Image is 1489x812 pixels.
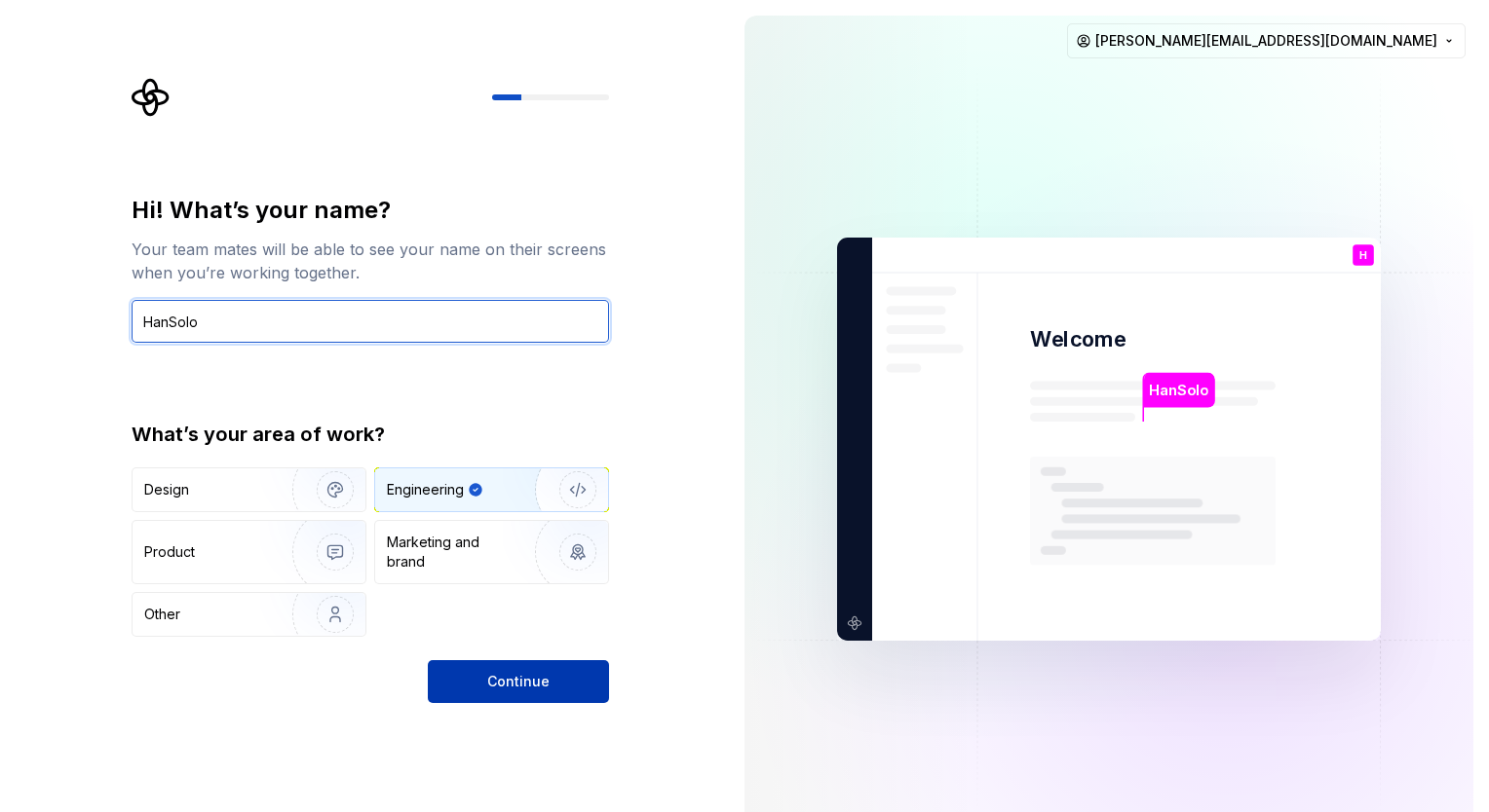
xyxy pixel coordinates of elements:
button: [PERSON_NAME][EMAIL_ADDRESS][DOMAIN_NAME] [1067,23,1466,58]
svg: Supernova Logo [132,78,171,117]
span: Continue [487,672,550,691]
button: Continue [428,660,609,703]
div: Your team mates will be able to see your name on their screens when you’re working together. [132,238,609,284]
div: Hi! What’s your name? [132,195,609,226]
p: Welcome [1030,325,1126,353]
p: H [1359,250,1367,261]
div: Marketing and brand [387,533,518,572]
input: Han Solo [132,300,609,343]
div: Engineering [387,480,464,499]
span: [PERSON_NAME][EMAIL_ADDRESS][DOMAIN_NAME] [1095,31,1437,51]
div: Other [144,605,180,624]
p: HanSolo [1149,380,1207,401]
div: What’s your area of work? [132,421,609,448]
div: Design [144,480,189,499]
div: Product [144,542,195,562]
